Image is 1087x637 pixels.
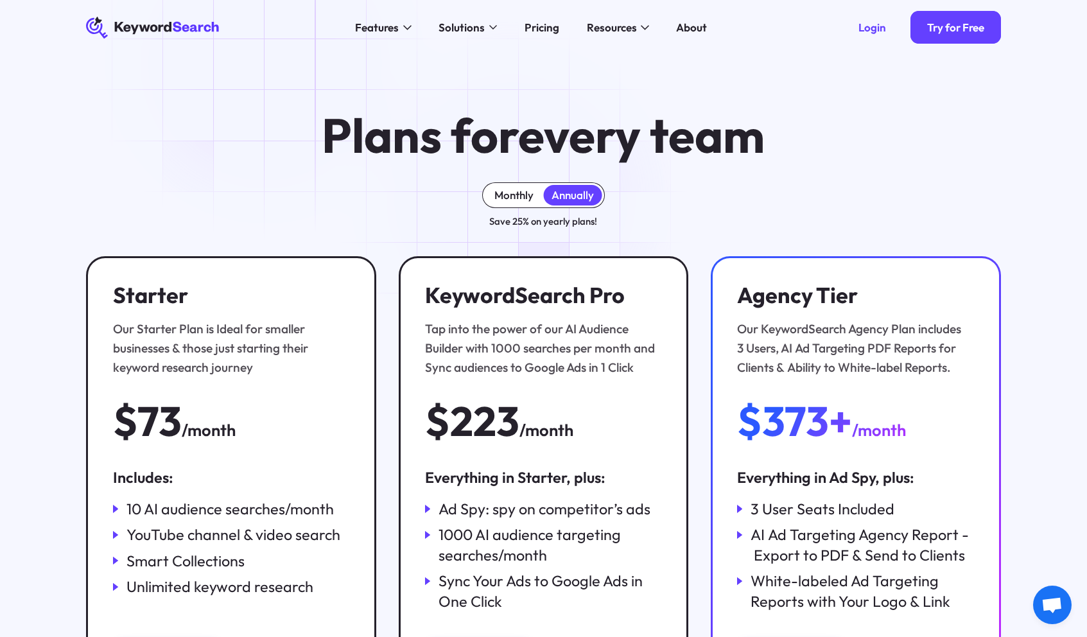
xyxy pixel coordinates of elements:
div: Unlimited keyword research [126,577,313,597]
div: White-labeled Ad Targeting Reports with Your Logo & Link [751,571,974,612]
div: YouTube channel & video search [126,525,340,545]
div: $373+ [737,399,852,443]
div: Our Starter Plan is Ideal for smaller businesses & those just starting their keyword research jou... [113,320,343,378]
h3: KeywordSearch Pro [425,283,655,309]
div: Includes: [113,467,350,488]
div: /month [519,417,573,443]
div: 3 User Seats Included [751,499,894,519]
a: Login [842,11,902,44]
div: Everything in Starter, plus: [425,467,662,488]
div: 10 AI audience searches/month [126,499,334,519]
div: Pricing [525,19,559,36]
a: Try for Free [910,11,1000,44]
div: Everything in Ad Spy, plus: [737,467,974,488]
h1: Plans for [322,110,765,161]
div: Annually [552,188,594,202]
h3: Starter [113,283,343,309]
div: Features [355,19,399,36]
div: Solutions [439,19,485,36]
div: Save 25% on yearly plans! [489,214,597,229]
div: Resources [587,19,637,36]
div: Login [858,21,886,34]
div: About [676,19,707,36]
span: every team [518,105,765,165]
div: /month [182,417,236,443]
div: Ad Spy: spy on competitor’s ads [439,499,650,519]
div: $223 [425,399,519,443]
div: Try for Free [927,21,984,34]
div: Sync Your Ads to Google Ads in One Click [439,571,662,612]
div: Our KeywordSearch Agency Plan includes 3 Users, AI Ad Targeting PDF Reports for Clients & Ability... [737,320,967,378]
div: 1000 AI audience targeting searches/month [439,525,662,566]
a: Pricing [516,17,568,39]
div: Tap into the power of our AI Audience Builder with 1000 searches per month and Sync audiences to ... [425,320,655,378]
div: AI Ad Targeting Agency Report - Export to PDF & Send to Clients [751,525,974,566]
a: About [668,17,716,39]
div: Smart Collections [126,551,245,572]
div: Monthly [494,188,534,202]
a: Open chat [1033,586,1072,624]
div: /month [852,417,906,443]
h3: Agency Tier [737,283,967,309]
div: $73 [113,399,182,443]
